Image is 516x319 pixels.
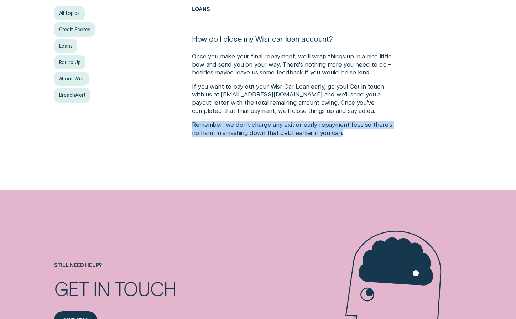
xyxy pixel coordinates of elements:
[54,55,85,69] a: Round Up
[192,6,393,34] h2: Loans
[54,6,84,20] a: All topics
[54,88,90,102] a: BreachAlert
[192,6,210,12] a: Loans
[54,279,212,311] h2: Get in touch
[54,22,95,37] a: Credit Scores
[192,34,393,52] h1: How do I close my Wisr car loan account?
[192,52,393,77] p: Once you make your final repayment, we'll wrap things up in a nice little bow and send you on you...
[192,121,393,137] p: Remember, we don't charge any exit or early repayment fees so there's no harm in smashing down th...
[54,262,255,279] h4: Still need help?
[192,83,393,115] p: If you want to pay out your Wisr Car Loan early, go you! Get in touch with us at [EMAIL_ADDRESS][...
[54,72,89,86] a: About Wisr
[54,39,77,53] a: Loans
